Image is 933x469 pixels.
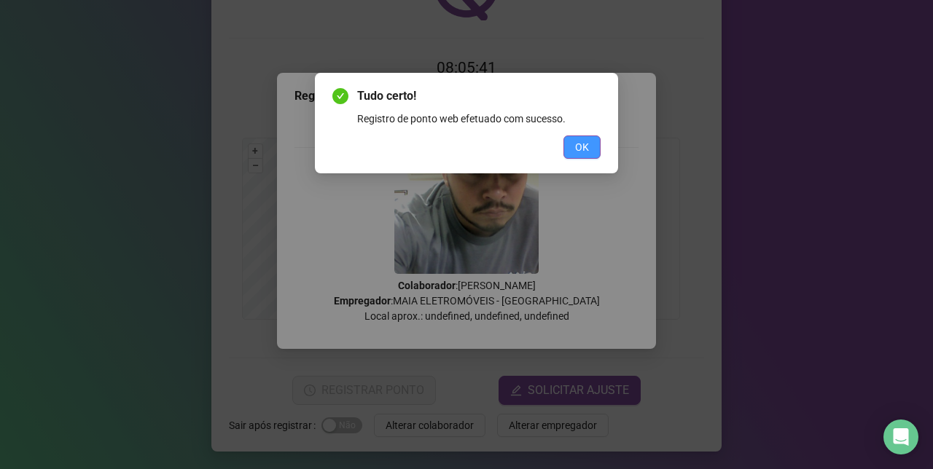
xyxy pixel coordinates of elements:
[883,419,918,454] div: Open Intercom Messenger
[357,87,601,105] span: Tudo certo!
[575,139,589,155] span: OK
[357,111,601,127] div: Registro de ponto web efetuado com sucesso.
[332,88,348,104] span: check-circle
[563,135,601,159] button: OK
